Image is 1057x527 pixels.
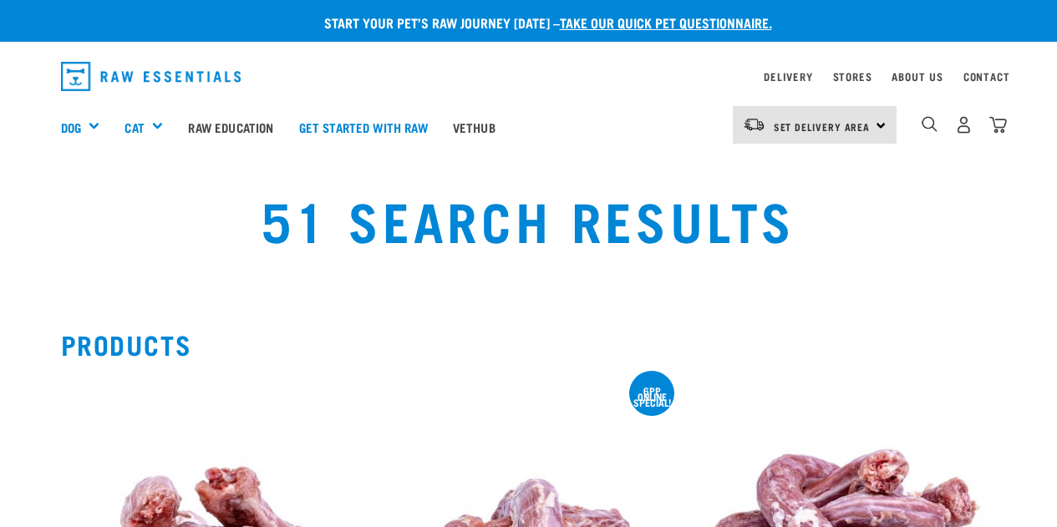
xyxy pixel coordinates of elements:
nav: dropdown navigation [48,55,1010,98]
img: van-moving.png [743,117,765,132]
img: user.png [955,116,973,134]
a: Vethub [440,94,508,160]
img: home-icon@2x.png [989,116,1007,134]
a: take our quick pet questionnaire. [560,18,772,26]
a: Contact [963,73,1010,79]
h2: Products [61,329,997,359]
img: home-icon-1@2x.png [922,116,938,132]
div: 6pp online special! [629,388,674,405]
a: Raw Education [175,94,286,160]
img: Raw Essentials Logo [61,62,241,91]
a: Get started with Raw [287,94,440,160]
a: Cat [125,118,144,137]
a: Stores [833,73,872,79]
a: Dog [61,118,81,137]
h1: 51 Search Results [206,189,851,249]
a: Delivery [764,73,812,79]
a: About Us [892,73,943,79]
span: Set Delivery Area [774,124,871,129]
